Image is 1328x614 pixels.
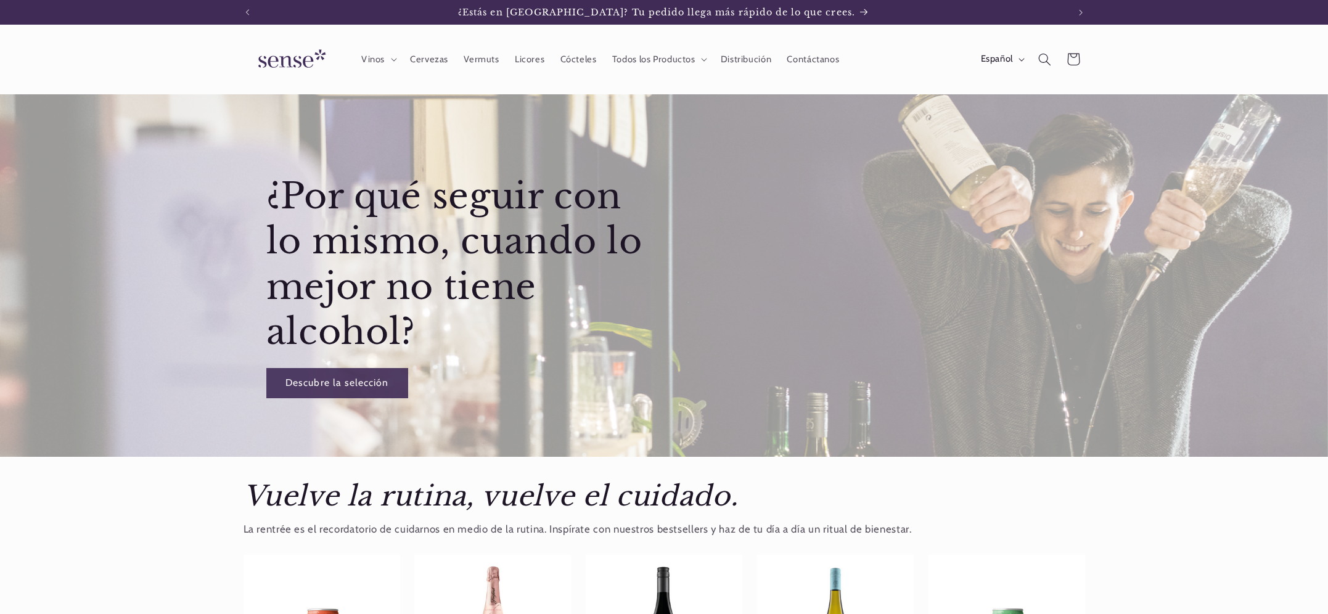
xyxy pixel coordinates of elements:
span: Vermuts [464,54,499,65]
em: Vuelve la rutina, vuelve el cuidado. [244,479,739,513]
summary: Búsqueda [1030,45,1059,73]
summary: Vinos [353,46,402,73]
p: La rentrée es el recordatorio de cuidarnos en medio de la rutina. Inspírate con nuestros bestsell... [244,520,1085,539]
a: Vermuts [456,46,507,73]
h2: ¿Por qué seguir con lo mismo, cuando lo mejor no tiene alcohol? [266,174,661,355]
a: Cervezas [402,46,456,73]
span: Contáctanos [787,54,839,65]
span: Cervezas [410,54,448,65]
a: Distribución [713,46,779,73]
button: Español [973,47,1030,72]
span: Distribución [721,54,772,65]
a: Sense [239,37,341,82]
a: Descubre la selección [266,368,408,398]
a: Licores [507,46,552,73]
span: Español [981,52,1013,66]
a: Contáctanos [779,46,847,73]
span: ¿Estás en [GEOGRAPHIC_DATA]? Tu pedido llega más rápido de lo que crees. [458,7,855,18]
span: Licores [515,54,544,65]
span: Vinos [361,54,385,65]
span: Cócteles [560,54,597,65]
a: Cócteles [552,46,604,73]
summary: Todos los Productos [604,46,713,73]
span: Todos los Productos [612,54,695,65]
img: Sense [244,42,336,77]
